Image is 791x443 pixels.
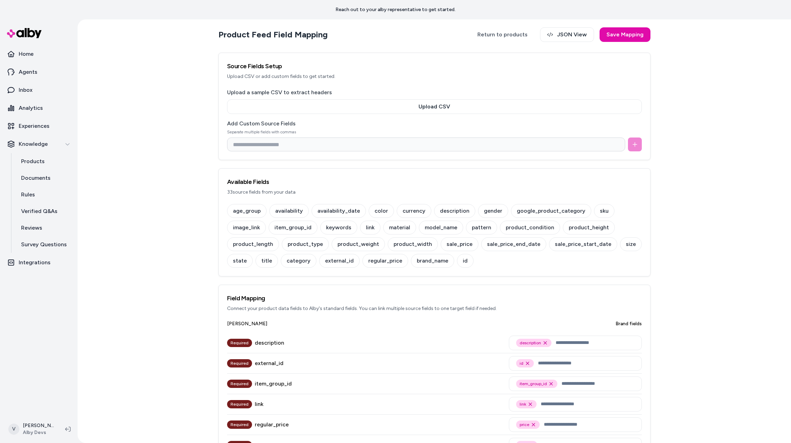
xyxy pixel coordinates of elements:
[441,237,478,251] div: sale_price
[511,204,591,218] div: google_product_category
[21,207,57,215] p: Verified Q&As
[227,73,642,80] p: Upload CSV or add custom fields to get started.
[19,104,43,112] p: Analytics
[14,220,75,236] a: Reviews
[255,420,289,429] div: regular_price
[19,86,33,94] p: Inbox
[19,50,34,58] p: Home
[227,177,642,187] h3: Available Fields
[520,422,529,427] span: price
[419,221,463,234] div: model_name
[360,221,380,234] div: link
[227,254,253,268] div: state
[227,237,279,251] div: product_length
[227,400,252,408] div: Required
[434,204,475,218] div: description
[227,221,266,234] div: image_link
[312,204,366,218] div: availability_date
[525,361,530,366] button: Remove id option
[388,237,438,251] div: product_width
[500,221,560,234] div: product_condition
[255,339,284,347] div: description
[227,89,332,96] label: Upload a sample CSV to extract headers
[14,236,75,253] a: Survey Questions
[615,320,642,327] span: Brand fields
[542,340,548,346] button: Remove description option
[457,254,474,268] div: id
[14,170,75,186] a: Documents
[3,254,75,271] a: Integrations
[282,237,329,251] div: product_type
[3,136,75,152] button: Knowledge
[19,258,51,267] p: Integrations
[520,361,523,366] span: id
[320,221,357,234] div: keywords
[3,82,75,98] a: Inbox
[478,204,508,218] div: gender
[23,422,54,429] p: [PERSON_NAME]
[520,401,526,407] span: link
[227,320,267,327] span: [PERSON_NAME]
[21,174,51,182] p: Documents
[397,204,431,218] div: currency
[281,254,316,268] div: category
[227,339,252,347] div: Required
[23,429,54,436] span: Alby Devs
[3,118,75,134] a: Experiences
[4,418,60,440] button: V[PERSON_NAME]Alby Devs
[227,99,642,114] button: Upload CSV
[620,237,642,251] div: size
[269,221,317,234] div: item_group_id
[227,61,642,71] h3: Source Fields Setup
[481,237,546,251] div: sale_price_end_date
[218,29,328,40] h2: Product Feed Field Mapping
[332,237,385,251] div: product_weight
[540,27,594,42] button: JSON View
[21,191,35,199] p: Rules
[255,380,292,388] div: item_group_id
[227,204,267,218] div: age_group
[335,6,456,13] p: Reach out to your alby representative to get started.
[520,381,547,387] span: item_group_id
[466,221,497,234] div: pattern
[227,293,642,303] h3: Field Mapping
[594,204,614,218] div: sku
[19,140,48,148] p: Knowledge
[255,254,278,268] div: title
[19,68,37,76] p: Agents
[255,400,263,408] div: link
[227,380,252,388] div: Required
[563,221,615,234] div: product_height
[549,237,617,251] div: sale_price_start_date
[8,424,19,435] span: V
[3,100,75,116] a: Analytics
[14,203,75,220] a: Verified Q&As
[19,122,50,130] p: Experiences
[269,204,309,218] div: availability
[227,420,252,429] div: Required
[411,254,454,268] div: brand_name
[227,189,642,196] p: 33 source fields from your data
[548,381,554,387] button: Remove item_group_id option
[255,359,284,367] div: external_id
[383,221,416,234] div: material
[362,254,408,268] div: regular_price
[14,186,75,203] a: Rules
[21,240,67,249] p: Survey Questions
[21,224,42,232] p: Reviews
[227,359,252,367] div: Required
[528,401,533,407] button: Remove link option
[470,27,534,42] a: Return to products
[3,46,75,62] a: Home
[227,305,642,312] p: Connect your product data fields to Alby's standard fields. You can link multiple source fields t...
[7,28,42,38] img: alby Logo
[531,422,536,427] button: Remove price option
[3,64,75,80] a: Agents
[21,157,45,166] p: Products
[14,153,75,170] a: Products
[520,340,541,346] span: description
[319,254,360,268] div: external_id
[600,27,650,42] button: Save Mapping
[227,120,296,127] label: Add Custom Source Fields
[369,204,394,218] div: color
